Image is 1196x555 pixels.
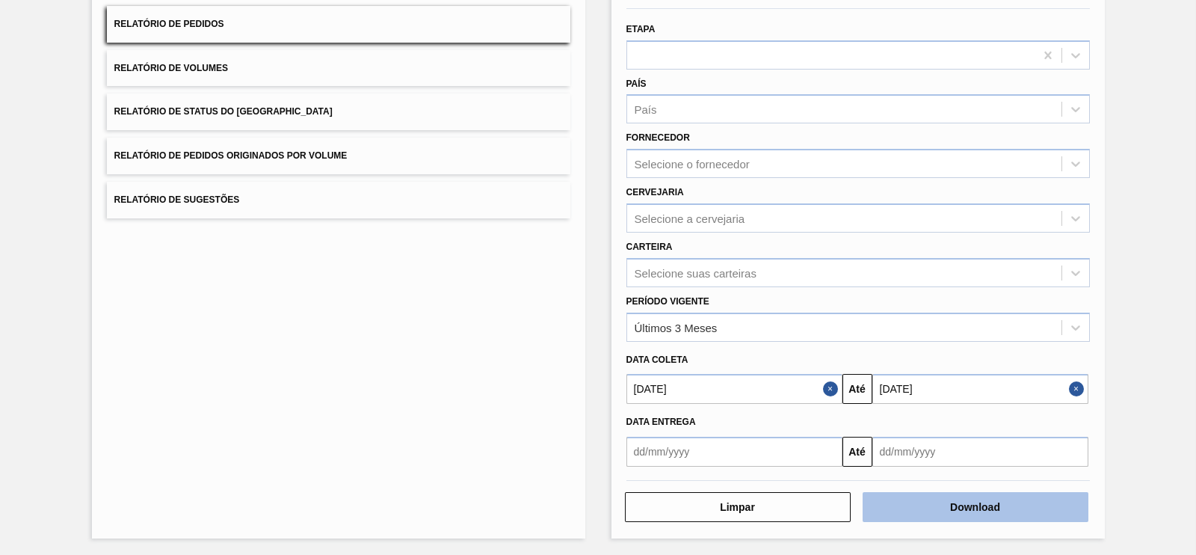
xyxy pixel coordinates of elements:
label: Cervejaria [626,187,684,197]
label: Etapa [626,24,656,34]
button: Relatório de Sugestões [107,182,570,218]
input: dd/mm/yyyy [626,437,842,467]
span: Relatório de Pedidos Originados por Volume [114,150,348,161]
button: Close [823,374,842,404]
label: País [626,79,647,89]
input: dd/mm/yyyy [872,437,1088,467]
button: Download [863,492,1088,522]
div: País [635,103,657,116]
button: Até [842,437,872,467]
button: Close [1069,374,1088,404]
button: Relatório de Pedidos Originados por Volume [107,138,570,174]
label: Fornecedor [626,132,690,143]
span: Relatório de Volumes [114,63,228,73]
label: Período Vigente [626,296,709,307]
span: Relatório de Sugestões [114,194,240,205]
button: Relatório de Pedidos [107,6,570,43]
span: Relatório de Status do [GEOGRAPHIC_DATA] [114,106,333,117]
span: Data coleta [626,355,688,365]
div: Selecione a cervejaria [635,212,745,224]
input: dd/mm/yyyy [872,374,1088,404]
span: Relatório de Pedidos [114,19,224,29]
button: Limpar [625,492,851,522]
span: Data entrega [626,417,696,427]
div: Últimos 3 Meses [635,321,718,334]
input: dd/mm/yyyy [626,374,842,404]
div: Selecione suas carteiras [635,266,756,279]
button: Relatório de Volumes [107,50,570,87]
button: Relatório de Status do [GEOGRAPHIC_DATA] [107,93,570,130]
div: Selecione o fornecedor [635,158,750,171]
label: Carteira [626,242,673,252]
button: Até [842,374,872,404]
